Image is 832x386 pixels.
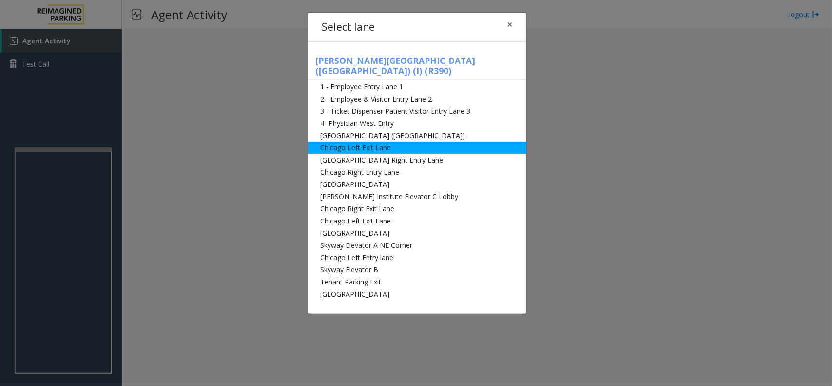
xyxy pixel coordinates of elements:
li: [GEOGRAPHIC_DATA] ([GEOGRAPHIC_DATA]) [308,129,526,142]
li: [GEOGRAPHIC_DATA] [308,288,526,300]
li: [GEOGRAPHIC_DATA] Right Entry Lane [308,154,526,166]
li: 2 - Employee & Visitor Entry Lane 2 [308,93,526,105]
li: Chicago Right Entry Lane [308,166,526,178]
span: × [507,18,513,31]
li: Chicago Left Entry lane [308,251,526,264]
li: [GEOGRAPHIC_DATA] [308,227,526,239]
li: 4 -Physician West Entry [308,117,526,129]
h4: Select lane [322,20,375,35]
li: Chicago Left Exit Lane [308,142,526,154]
li: Chicago Right Exit Lane [308,203,526,215]
li: Chicago Left Exit Lane [308,215,526,227]
li: Skyway Elevator B [308,264,526,276]
li: 3 - Ticket Dispenser Patient Visitor Entry Lane 3 [308,105,526,117]
button: Close [500,13,520,37]
h5: [PERSON_NAME][GEOGRAPHIC_DATA] ([GEOGRAPHIC_DATA]) (I) (R390) [308,56,526,80]
li: Tenant Parking Exit [308,276,526,288]
li: Skyway Elevator A NE Corner [308,239,526,251]
li: [GEOGRAPHIC_DATA] [308,178,526,190]
li: [PERSON_NAME] Institute Elevator C Lobby [308,190,526,203]
li: 1 - Employee Entry Lane 1 [308,81,526,93]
